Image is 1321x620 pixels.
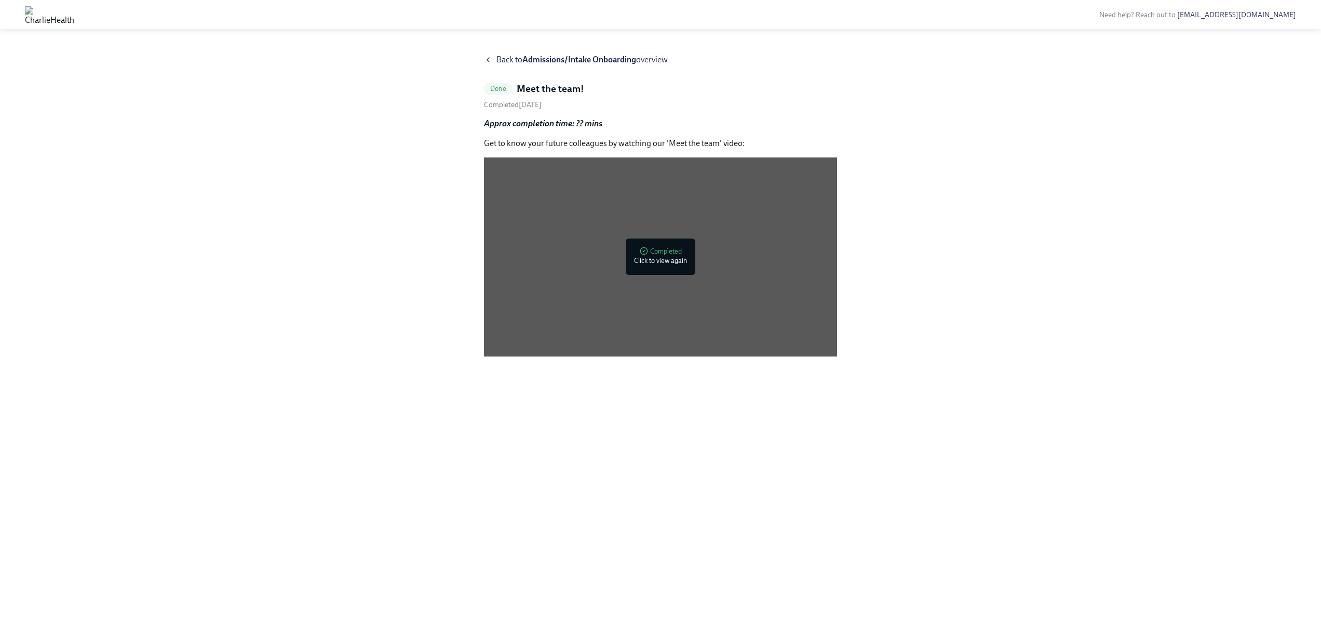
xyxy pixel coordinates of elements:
img: CharlieHealth [25,6,74,23]
span: Need help? Reach out to [1099,10,1296,19]
iframe: CH FTE Meet Compliance Video [484,157,837,357]
a: [EMAIL_ADDRESS][DOMAIN_NAME] [1177,10,1296,19]
span: Back to overview [496,54,668,65]
strong: Approx completion time: ?? mins [484,118,602,128]
strong: Admissions/Intake Onboarding [522,55,636,64]
span: Friday, October 3rd 2025, 2:40 pm [484,100,542,109]
span: Done [484,85,513,93]
a: Back toAdmissions/Intake Onboardingoverview [484,54,837,65]
h5: Meet the team! [517,82,584,96]
p: Get to know your future colleagues by watching our 'Meet the team' video: [484,138,837,149]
